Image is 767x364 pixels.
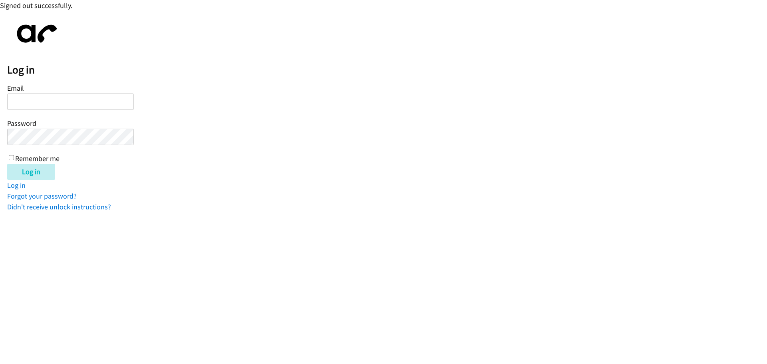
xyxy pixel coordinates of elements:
label: Remember me [15,154,60,163]
input: Log in [7,164,55,180]
a: Log in [7,181,26,190]
a: Didn't receive unlock instructions? [7,202,111,211]
h2: Log in [7,63,767,77]
label: Email [7,84,24,93]
img: aphone-8a226864a2ddd6a5e75d1ebefc011f4aa8f32683c2d82f3fb0802fe031f96514.svg [7,18,63,50]
a: Forgot your password? [7,191,77,201]
label: Password [7,119,36,128]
